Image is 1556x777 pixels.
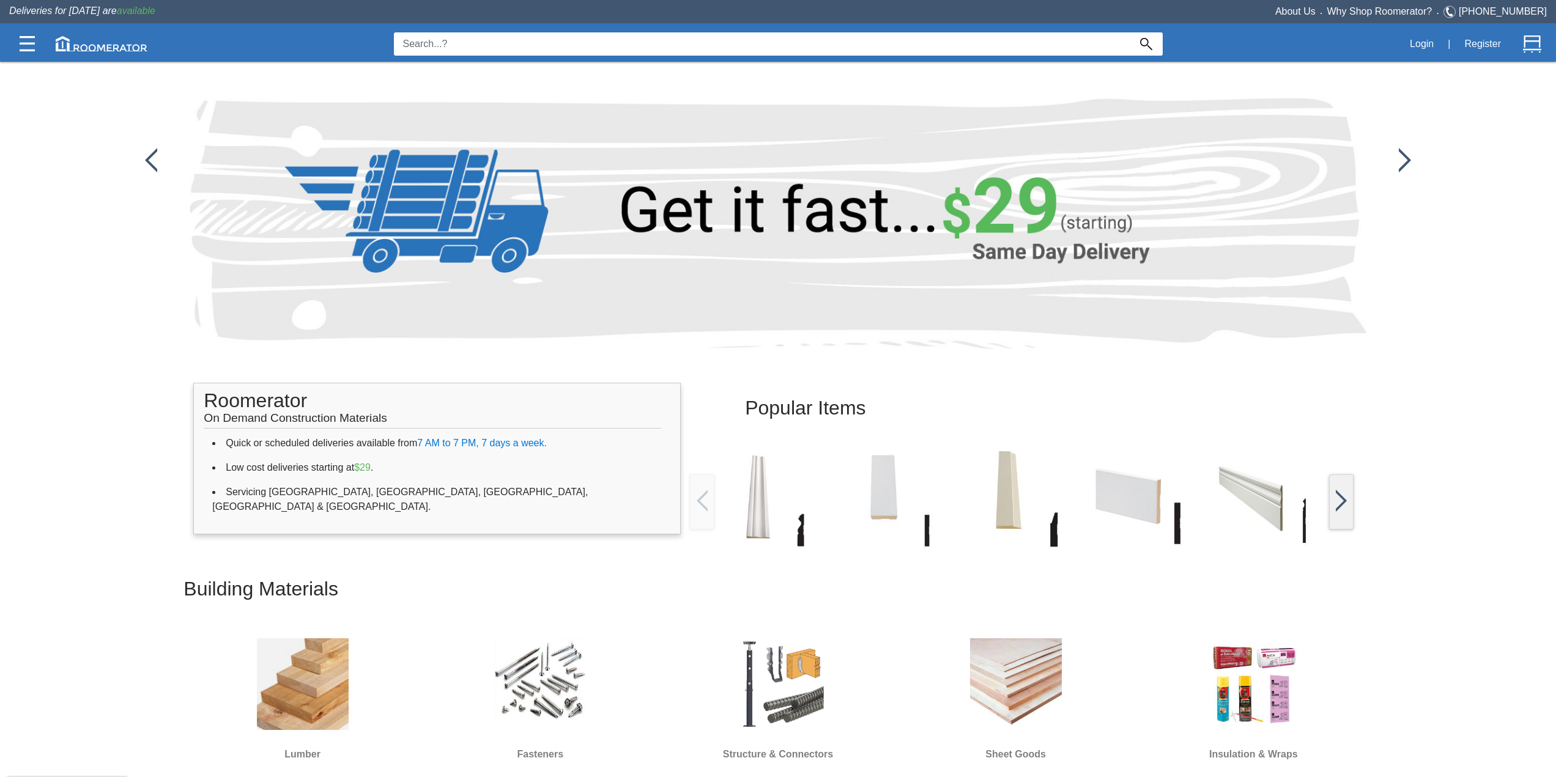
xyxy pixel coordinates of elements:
[212,480,661,519] li: Servicing [GEOGRAPHIC_DATA], [GEOGRAPHIC_DATA], [GEOGRAPHIC_DATA], [GEOGRAPHIC_DATA] & [GEOGRAPHI...
[702,629,854,770] a: Structure & Connectors
[970,638,1062,730] img: Sheet_Good.jpg
[117,6,155,16] span: available
[1432,10,1443,16] span: •
[955,443,1062,550] img: /app/images/Buttons/favicon.jpg
[1336,490,1347,512] img: /app/images/Buttons/favicon.jpg
[212,455,661,480] li: Low cost deliveries starting at .
[204,383,661,429] h1: Roomerator
[464,746,617,762] h6: Fasteners
[1081,443,1188,550] img: /app/images/Buttons/favicon.jpg
[56,36,147,51] img: roomerator-logo.svg
[1177,746,1330,762] h6: Insulation & Wraps
[212,431,661,455] li: Quick or scheduled deliveries available from
[354,462,371,473] span: $29
[1275,6,1316,17] a: About Us
[732,638,824,730] img: S&H.jpg
[145,148,157,172] img: /app/images/Buttons/favicon.jpg
[226,746,379,762] h6: Lumber
[417,438,547,448] span: 7 AM to 7 PM, 7 days a week.
[257,638,349,730] img: Lumber.jpg
[464,629,617,770] a: Fasteners
[1177,629,1330,770] a: Insulation & Wraps
[1332,443,1439,550] img: /app/images/Buttons/favicon.jpg
[183,569,1372,609] h2: Building Materials
[705,443,812,550] img: /app/images/Buttons/favicon.jpg
[20,36,35,51] img: Categories.svg
[1523,35,1541,53] img: Cart.svg
[1207,638,1299,730] img: Insulation.jpg
[204,405,387,424] span: On Demand Construction Materials
[1140,38,1152,50] img: Search_Icon.svg
[939,629,1092,770] a: Sheet Goods
[494,638,586,730] img: Screw.jpg
[1327,6,1432,17] a: Why Shop Roomerator?
[9,6,155,16] span: Deliveries for [DATE] are
[1399,148,1411,172] img: /app/images/Buttons/favicon.jpg
[1459,6,1547,17] a: [PHONE_NUMBER]
[745,388,1298,429] h2: Popular Items
[702,746,854,762] h6: Structure & Connectors
[1206,443,1313,550] img: /app/images/Buttons/favicon.jpg
[830,443,937,550] img: /app/images/Buttons/favicon.jpg
[1440,31,1458,57] div: |
[226,629,379,770] a: Lumber
[939,746,1092,762] h6: Sheet Goods
[394,32,1130,56] input: Search...?
[1316,10,1327,16] span: •
[697,490,708,512] img: /app/images/Buttons/favicon.jpg
[1403,31,1440,57] button: Login
[1443,4,1459,20] img: Telephone.svg
[1458,31,1508,57] button: Register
